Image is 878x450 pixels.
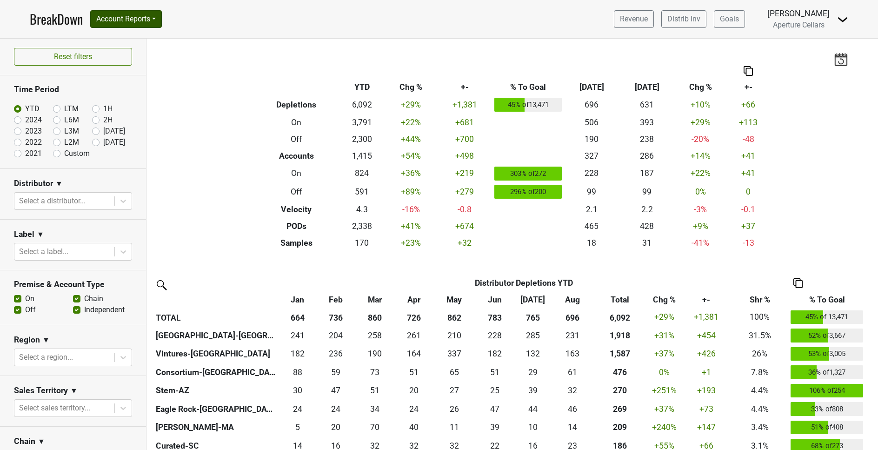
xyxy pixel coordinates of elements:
td: +10 % [675,95,726,114]
a: Distrib Inv [661,10,706,28]
td: 60.833 [552,363,592,382]
td: -0.8 [437,201,492,218]
th: 1918.499 [592,326,647,345]
td: 88 [279,363,317,382]
h3: Time Period [14,85,132,94]
td: +219 [437,164,492,183]
th: Chg %: activate to sort column ascending [647,291,682,308]
label: 2023 [25,126,42,137]
td: 27.333 [433,382,476,400]
td: 40.23 [395,418,433,437]
td: 204.499 [317,326,355,345]
div: 269 [595,403,645,415]
td: 261 [395,326,433,345]
td: 10.74 [433,418,476,437]
td: 182.254 [279,345,317,363]
th: Velocity [254,201,339,218]
div: 30 [280,384,314,396]
label: [DATE] [103,126,125,137]
div: 20 [319,421,352,433]
div: 132 [516,348,550,360]
img: filter [153,277,168,292]
td: 58.667 [317,363,355,382]
th: 726 [395,308,433,327]
div: 65 [435,366,473,378]
img: Dropdown Menu [837,14,848,25]
th: [PERSON_NAME]-MA [153,418,279,437]
td: +41 [726,164,770,183]
label: Independent [84,304,125,316]
td: 236.177 [317,345,355,363]
td: +31 % [647,326,682,345]
th: % To Goal: activate to sort column ascending [788,291,865,308]
th: 736 [317,308,355,327]
div: 190 [357,348,392,360]
div: 51 [397,366,431,378]
div: 337 [435,348,473,360]
td: 506 [564,114,619,131]
h3: Chain [14,437,35,446]
span: ▼ [42,335,50,346]
td: 465 [564,218,619,235]
th: YTD [339,79,385,95]
div: 24 [280,403,314,415]
td: -3 % [675,201,726,218]
td: 3.4% [731,418,789,437]
td: 181.669 [476,345,514,363]
td: +22 % [675,164,726,183]
th: [GEOGRAPHIC_DATA]-[GEOGRAPHIC_DATA] [153,326,279,345]
div: 39 [516,384,550,396]
label: Off [25,304,36,316]
td: +89 % [385,182,437,201]
div: 10 [516,421,550,433]
td: +279 [437,182,492,201]
div: 5 [280,421,314,433]
div: 47 [478,403,512,415]
td: 0 % [675,182,726,201]
th: Off [254,182,339,201]
div: 204 [319,329,352,342]
td: 65.251 [433,363,476,382]
th: Depletions [254,95,339,114]
td: 824 [339,164,385,183]
td: 231 [552,326,592,345]
td: 228 [564,164,619,183]
th: 696 [552,308,592,327]
td: +700 [437,131,492,148]
td: 31.5% [731,326,789,345]
th: TOTAL [153,308,279,327]
div: 61 [554,366,591,378]
div: 261 [397,329,431,342]
td: 13.75 [552,418,592,437]
td: +113 [726,114,770,131]
td: +37 % [647,400,682,418]
td: -41 % [675,235,726,251]
th: Jul: activate to sort column ascending [514,291,552,308]
td: 0 % [647,363,682,382]
th: Jan: activate to sort column ascending [279,291,317,308]
td: 228 [476,326,514,345]
div: +1 [684,366,729,378]
td: 100% [731,308,789,327]
td: 4.4% [731,382,789,400]
h3: Sales Territory [14,386,68,396]
th: Jun: activate to sort column ascending [476,291,514,308]
td: 46.23 [552,400,592,418]
th: 476.084 [592,363,647,382]
td: 19.5 [395,382,433,400]
td: -16 % [385,201,437,218]
th: On [254,164,339,183]
td: 286 [619,148,675,164]
td: 2.1 [564,201,619,218]
th: 1586.900 [592,345,647,363]
th: Chg % [675,79,726,95]
div: 231 [554,329,591,342]
td: 241 [279,326,317,345]
td: -13 [726,235,770,251]
td: 23.93 [317,400,355,418]
td: 2,338 [339,218,385,235]
td: 19.56 [317,418,355,437]
div: 164 [397,348,431,360]
td: 39.24 [476,418,514,437]
th: PODs [254,218,339,235]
